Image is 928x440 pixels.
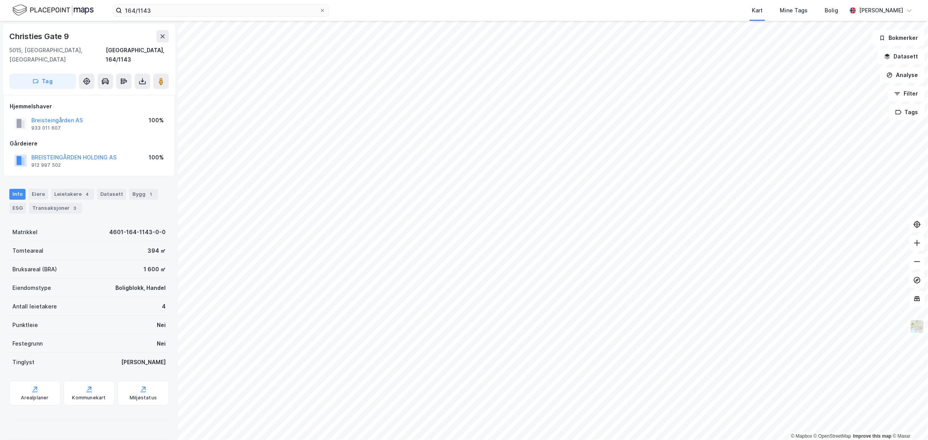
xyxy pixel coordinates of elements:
[149,116,164,125] div: 100%
[9,46,106,64] div: 5015, [GEOGRAPHIC_DATA], [GEOGRAPHIC_DATA]
[157,339,166,348] div: Nei
[10,102,168,111] div: Hjemmelshaver
[106,46,169,64] div: [GEOGRAPHIC_DATA], 164/1143
[9,74,76,89] button: Tag
[910,319,925,334] img: Z
[10,139,168,148] div: Gårdeiere
[12,339,43,348] div: Festegrunn
[148,246,166,255] div: 394 ㎡
[853,433,892,439] a: Improve this map
[889,104,925,120] button: Tags
[144,265,166,274] div: 1 600 ㎡
[12,246,43,255] div: Tomteareal
[51,189,94,200] div: Leietakere
[130,395,157,401] div: Miljøstatus
[791,433,812,439] a: Mapbox
[83,190,91,198] div: 4
[29,189,48,200] div: Eiere
[31,125,61,131] div: 933 011 607
[878,49,925,64] button: Datasett
[162,302,166,311] div: 4
[115,283,166,293] div: Boligblokk, Handel
[71,204,79,212] div: 3
[109,228,166,237] div: 4601-164-1143-0-0
[780,6,808,15] div: Mine Tags
[12,283,51,293] div: Eiendomstype
[97,189,126,200] div: Datasett
[129,189,158,200] div: Bygg
[121,358,166,367] div: [PERSON_NAME]
[12,265,57,274] div: Bruksareal (BRA)
[12,302,57,311] div: Antall leietakere
[888,86,925,101] button: Filter
[31,162,61,168] div: 912 997 502
[12,228,38,237] div: Matrikkel
[147,190,155,198] div: 1
[149,153,164,162] div: 100%
[21,395,48,401] div: Arealplaner
[825,6,838,15] div: Bolig
[9,30,70,43] div: Christies Gate 9
[880,67,925,83] button: Analyse
[889,403,928,440] div: Kontrollprogram for chat
[859,6,903,15] div: [PERSON_NAME]
[814,433,851,439] a: OpenStreetMap
[12,358,34,367] div: Tinglyst
[752,6,763,15] div: Kart
[122,5,319,16] input: Søk på adresse, matrikkel, gårdeiere, leietakere eller personer
[157,320,166,330] div: Nei
[889,403,928,440] iframe: Chat Widget
[9,189,26,200] div: Info
[873,30,925,46] button: Bokmerker
[29,203,82,214] div: Transaksjoner
[9,203,26,214] div: ESG
[72,395,106,401] div: Kommunekart
[12,320,38,330] div: Punktleie
[12,3,94,17] img: logo.f888ab2527a4732fd821a326f86c7f29.svg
